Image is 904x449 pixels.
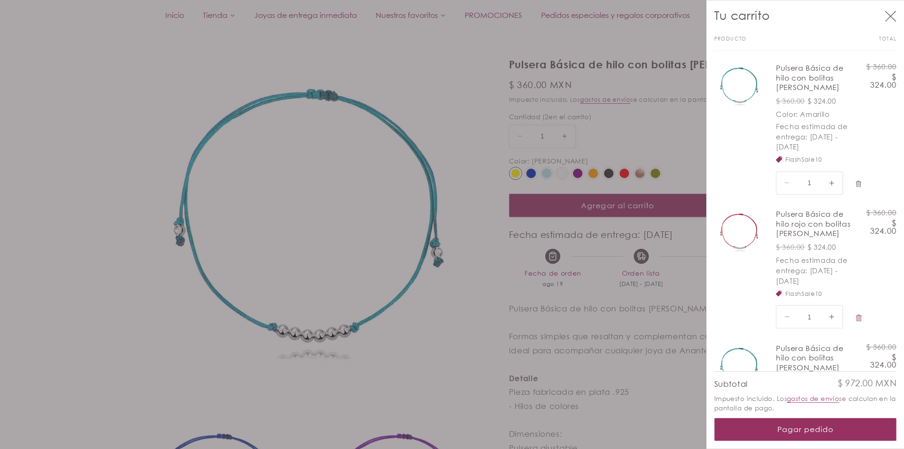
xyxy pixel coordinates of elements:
[714,418,897,441] button: Pagar pedido
[800,110,830,118] dd: Amarillo
[776,289,852,298] ul: Descuento
[776,122,848,141] dt: Fecha estimada de entrega:
[880,5,901,27] button: Cerrar
[776,63,852,92] a: Pulsera Básica de hilo con bolitas [PERSON_NAME]
[776,209,852,238] a: Pulsera Básica de hilo rojo con bolitas [PERSON_NAME]
[787,394,839,402] a: gastos de envío
[850,308,868,328] button: Eliminar Pulsera Básica de hilo rojo con bolitas de plata
[714,8,770,24] h2: Tu carrito
[798,171,821,195] input: Cantidad para Pulsera Básica de hilo con bolitas de plata
[798,305,821,328] input: Cantidad para Pulsera Básica de hilo rojo con bolitas de plata
[850,174,868,194] button: Eliminar Pulsera Básica de hilo con bolitas de plata - Amarillo
[807,97,836,105] strong: $ 324.00
[776,155,852,164] li: FlashSale10
[714,380,748,388] h2: Subtotal
[806,36,897,51] th: Total
[776,343,852,372] a: Pulsera Básica de hilo con bolitas [PERSON_NAME]
[838,379,897,388] p: $ 972.00 MXN
[776,243,805,251] s: $ 360.00
[776,155,852,164] ul: Descuento
[714,36,806,51] th: Producto
[807,243,836,251] strong: $ 324.00
[776,97,805,105] s: $ 360.00
[776,110,798,118] dt: Color:
[714,394,897,413] small: Impuesto incluido. Los se calculan en la pantalla de pago.
[776,256,848,275] dt: Fecha estimada de entrega:
[776,266,838,285] dd: [DATE] - [DATE]
[776,289,852,298] li: FlashSale10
